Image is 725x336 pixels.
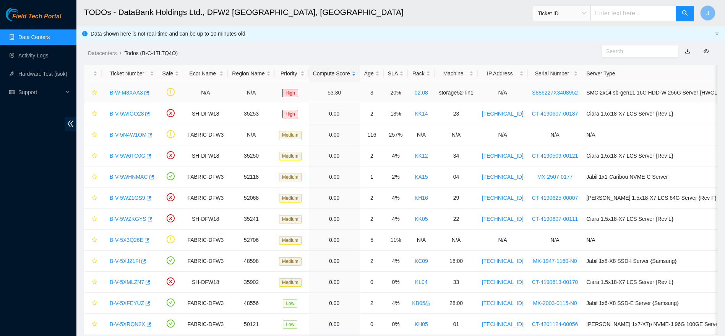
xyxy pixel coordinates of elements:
button: star [88,150,97,162]
span: Ticket ID [538,8,586,19]
span: star [92,132,97,138]
td: 4% [384,209,408,230]
td: 5 [360,230,384,251]
a: B-V-5W6TC0G [110,153,145,159]
a: KK14 [415,111,428,117]
td: 35241 [228,209,275,230]
span: High [282,89,298,97]
td: N/A [528,230,582,251]
td: 20% [384,82,408,103]
td: 4% [384,188,408,209]
button: star [88,318,97,330]
td: 34 [435,145,477,166]
a: KB05lock [412,300,430,306]
td: 2% [384,166,408,188]
button: J [700,5,715,21]
a: MX-1947-1160-N0 [533,258,577,264]
td: 0.00 [309,209,360,230]
span: exclamation-circle [167,130,175,138]
td: 0% [384,314,408,335]
td: 52068 [228,188,275,209]
td: N/A [228,82,275,103]
span: Support [18,85,63,100]
button: star [88,108,97,120]
a: B-V-5N4W1OM [110,132,146,138]
a: Todos (B-C-17LTQ4O) [124,50,178,56]
td: N/A [408,124,435,145]
a: KK12 [415,153,428,159]
span: star [92,279,97,285]
a: Data Centers [18,34,50,40]
a: B-V-5WHNMAC [110,174,148,180]
a: CT-4190613-00170 [532,279,578,285]
span: Medium [279,257,302,266]
span: star [92,258,97,264]
span: close-circle [167,214,175,222]
td: 0.00 [309,314,360,335]
a: download [685,48,690,54]
a: [TECHNICAL_ID] [482,300,524,306]
td: N/A [435,124,477,145]
a: S886227X3408952 [532,90,578,96]
td: 257% [384,124,408,145]
input: Search [606,47,668,55]
td: 4% [384,145,408,166]
span: double-left [65,117,76,131]
td: 0.00 [309,166,360,188]
button: star [88,86,97,99]
span: / [120,50,121,56]
td: 2 [360,145,384,166]
a: B-V-5WZKGYS [110,216,146,222]
td: FABRIC-DFW3 [183,293,228,314]
a: KC09 [415,258,428,264]
button: star [88,234,97,246]
a: [TECHNICAL_ID] [482,174,524,180]
td: 48556 [228,293,275,314]
td: 04 [435,166,477,188]
button: star [88,192,97,204]
td: N/A [478,230,528,251]
span: Field Tech Portal [12,13,61,20]
span: Medium [279,131,302,139]
td: 0.00 [309,103,360,124]
a: CT-4190625-00007 [532,195,578,201]
td: storage52-rin1 [435,82,477,103]
span: exclamation-circle [167,235,175,243]
td: 22 [435,209,477,230]
a: MX-2003-0115-N0 [533,300,577,306]
td: FABRIC-DFW3 [183,314,228,335]
td: 0.00 [309,230,360,251]
a: [TECHNICAL_ID] [482,153,524,159]
td: 2 [360,103,384,124]
a: B-V-5XRQN2X [110,321,145,327]
td: 29 [435,188,477,209]
span: close [715,31,719,36]
span: close-circle [167,193,175,201]
td: 48598 [228,251,275,272]
span: close-circle [167,277,175,285]
td: N/A [183,82,228,103]
a: B-V-5X3Q26E [110,237,143,243]
td: 0.00 [309,293,360,314]
td: 116 [360,124,384,145]
span: star [92,321,97,328]
span: check-circle [167,172,175,180]
a: CT-4190607-00111 [532,216,578,222]
span: star [92,153,97,159]
td: 52706 [228,230,275,251]
span: lock [425,300,430,306]
td: 28:00 [435,293,477,314]
span: check-circle [167,320,175,328]
a: [TECHNICAL_ID] [482,111,524,117]
td: 11% [384,230,408,251]
a: KH05 [415,321,428,327]
button: download [679,45,696,57]
span: star [92,195,97,201]
a: 02.08 [415,90,428,96]
td: FABRIC-DFW3 [183,188,228,209]
td: FABRIC-DFW3 [183,166,228,188]
span: Medium [279,236,302,245]
span: check-circle [167,256,175,264]
td: 1 [360,166,384,188]
a: [TECHNICAL_ID] [482,258,524,264]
